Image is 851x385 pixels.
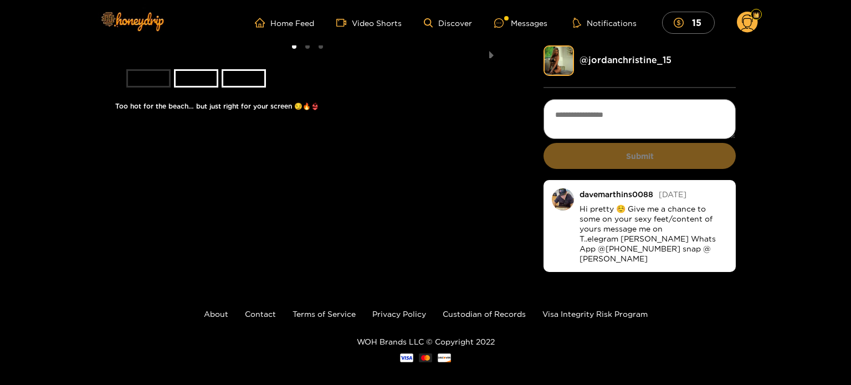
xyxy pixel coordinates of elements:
a: @ jordanchristine_15 [580,55,671,65]
li: slide item 1 [126,69,171,88]
button: 15 [662,12,715,33]
a: About [204,310,228,318]
a: Contact [245,310,276,318]
a: Privacy Policy [372,310,426,318]
a: Visa Integrity Risk Program [542,310,648,318]
button: next slide / item [484,45,499,58]
a: Discover [424,18,472,28]
li: slide item 3 [319,44,323,49]
li: slide item 2 [305,44,310,49]
a: Home Feed [255,18,314,28]
button: Notifications [570,17,640,28]
a: Custodian of Records [443,310,526,318]
li: slide item 2 [174,69,218,88]
span: dollar [674,18,689,28]
span: [DATE] [659,190,686,198]
span: home [255,18,270,28]
span: video-camera [336,18,352,28]
a: Video Shorts [336,18,402,28]
p: Hi pretty ☺️ Give me a chance to some on your sexy feet/content of yours message me on T..elegram... [580,204,727,264]
h1: Too hot for the beach… but just right for your screen 😏🔥👙 [115,102,499,110]
li: slide item 3 [222,69,266,88]
a: Terms of Service [293,310,356,318]
img: jordanchristine_15 [544,45,574,76]
div: Messages [494,17,547,29]
button: Submit [544,143,736,169]
img: o3nvo-fb_img_1731113975378.jpg [552,188,574,211]
li: slide item 1 [292,44,296,49]
mark: 15 [690,17,703,28]
div: davemarthins0088 [580,190,653,198]
img: Fan Level [753,12,760,18]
